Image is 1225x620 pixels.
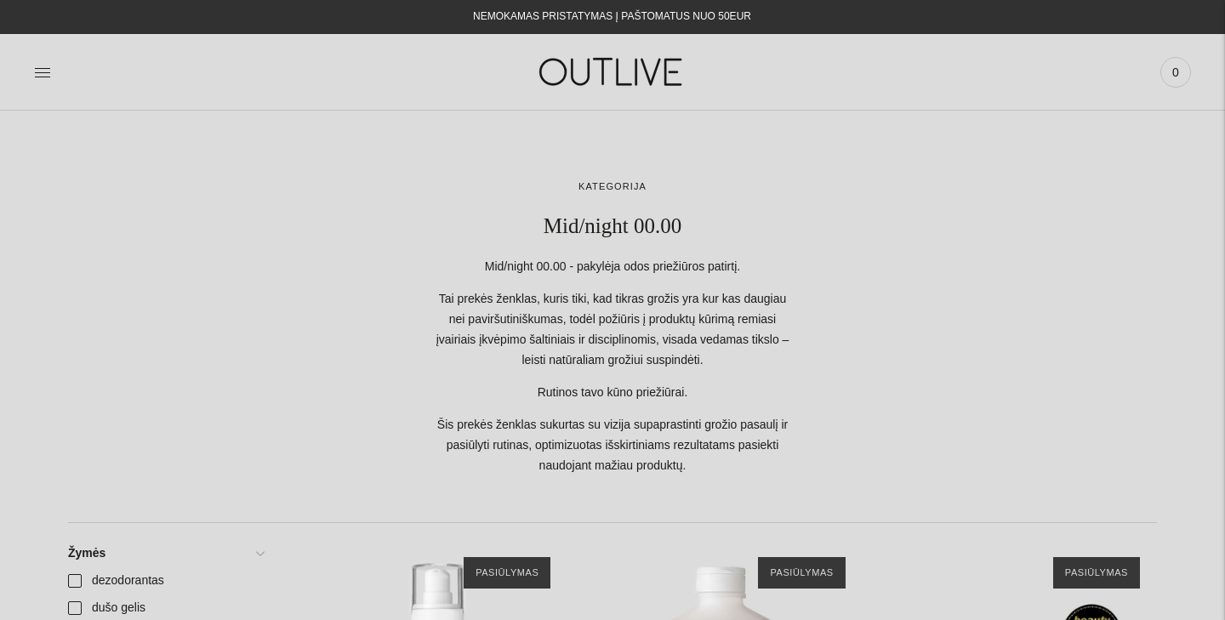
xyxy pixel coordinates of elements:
[58,567,273,594] a: dezodorantas
[506,43,719,101] img: OUTLIVE
[1160,54,1191,91] a: 0
[1164,60,1188,84] span: 0
[473,7,751,27] div: NEMOKAMAS PRISTATYMAS Į PAŠTOMATUS NUO 50EUR
[58,540,273,567] a: Žymės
